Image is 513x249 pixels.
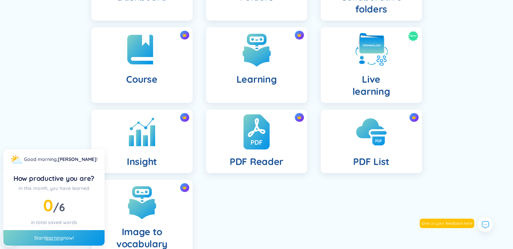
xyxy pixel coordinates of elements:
[297,115,302,120] img: crown icon
[314,110,429,173] a: crown iconPDF List
[409,31,417,41] span: New
[182,185,187,190] img: crown icon
[9,185,99,192] div: In this month, you have learned
[126,73,157,85] h4: Course
[411,115,416,120] img: crown icon
[199,110,314,173] a: crown iconPDF Reader
[199,27,314,103] a: crown iconLearning
[182,115,187,120] img: crown icon
[353,156,389,168] h4: PDF List
[9,219,99,226] div: in total saved words
[3,230,105,246] div: Start now!
[85,110,199,173] a: crown iconInsight
[45,235,63,241] a: learning
[182,33,187,37] img: crown icon
[59,200,65,214] span: 6
[85,27,199,103] a: crown iconCourse
[24,156,97,163] div: !
[43,195,53,215] span: 0
[236,73,277,85] h4: Learning
[24,156,58,162] span: Good morning ,
[58,156,96,162] a: [PERSON_NAME]
[297,33,302,37] img: crown icon
[9,174,99,183] div: How productive you are?
[127,156,157,168] h4: Insight
[53,200,65,214] span: /
[352,73,390,98] h4: Live learning
[230,156,283,168] h4: PDF Reader
[314,27,429,103] a: NewLivelearning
